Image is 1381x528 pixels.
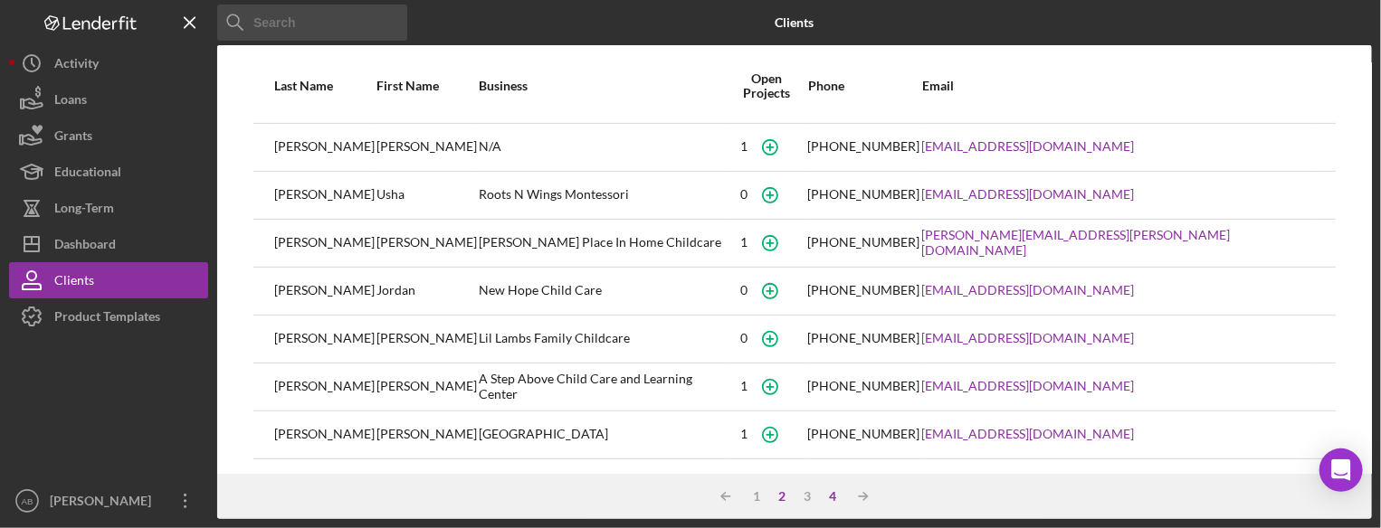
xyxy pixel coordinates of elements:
[9,298,208,335] button: Product Templates
[54,190,114,231] div: Long-Term
[820,489,845,504] div: 4
[376,269,477,314] div: Jordan
[274,79,375,93] div: Last Name
[479,125,726,170] div: N/A
[45,483,163,523] div: [PERSON_NAME]
[9,118,208,154] button: Grants
[808,331,920,345] div: [PHONE_NUMBER]
[54,118,92,158] div: Grants
[922,228,1315,257] a: [PERSON_NAME][EMAIL_ADDRESS][PERSON_NAME][DOMAIN_NAME]
[274,316,375,362] div: [PERSON_NAME]
[740,283,748,297] div: 0
[808,427,920,441] div: [PHONE_NUMBER]
[54,298,160,339] div: Product Templates
[376,79,477,93] div: First Name
[274,364,375,410] div: [PERSON_NAME]
[9,154,208,190] button: Educational
[274,412,375,457] div: [PERSON_NAME]
[808,379,920,393] div: [PHONE_NUMBER]
[274,221,375,266] div: [PERSON_NAME]
[775,15,814,30] b: Clients
[922,283,1135,297] a: [EMAIL_ADDRESS][DOMAIN_NAME]
[9,45,208,81] button: Activity
[479,221,726,266] div: [PERSON_NAME] Place In Home Childcare
[740,331,748,345] div: 0
[740,235,748,250] div: 1
[740,139,748,154] div: 1
[728,71,806,100] div: Open Projects
[217,5,407,41] input: Search
[54,154,121,194] div: Educational
[808,139,920,154] div: [PHONE_NUMBER]
[479,79,726,93] div: Business
[922,139,1135,154] a: [EMAIL_ADDRESS][DOMAIN_NAME]
[54,81,87,122] div: Loans
[54,262,94,303] div: Clients
[479,412,726,457] div: [GEOGRAPHIC_DATA]
[808,283,920,297] div: [PHONE_NUMBER]
[54,45,99,86] div: Activity
[376,412,477,457] div: [PERSON_NAME]
[274,269,375,314] div: [PERSON_NAME]
[22,496,33,506] text: AB
[922,427,1135,441] a: [EMAIL_ADDRESS][DOMAIN_NAME]
[922,331,1135,345] a: [EMAIL_ADDRESS][DOMAIN_NAME]
[479,173,726,218] div: Roots N Wings Montessori
[9,81,208,118] button: Loans
[9,483,208,519] button: AB[PERSON_NAME]
[1319,448,1363,492] div: Open Intercom Messenger
[9,226,208,262] button: Dashboard
[376,364,477,410] div: [PERSON_NAME]
[479,364,726,410] div: A Step Above Child Care and Learning Center
[479,316,726,362] div: Lil Lambs Family Childcare
[274,173,375,218] div: [PERSON_NAME]
[744,489,769,504] div: 1
[808,235,920,250] div: [PHONE_NUMBER]
[376,125,477,170] div: [PERSON_NAME]
[740,379,748,393] div: 1
[795,489,820,504] div: 3
[740,427,748,441] div: 1
[740,187,748,202] div: 0
[54,226,116,267] div: Dashboard
[769,489,795,504] div: 2
[376,221,477,266] div: [PERSON_NAME]
[808,79,920,93] div: Phone
[808,187,920,202] div: [PHONE_NUMBER]
[274,125,375,170] div: [PERSON_NAME]
[922,79,1315,93] div: Email
[922,379,1135,393] a: [EMAIL_ADDRESS][DOMAIN_NAME]
[376,316,477,362] div: [PERSON_NAME]
[9,190,208,226] button: Long-Term
[376,173,477,218] div: Usha
[922,187,1135,202] a: [EMAIL_ADDRESS][DOMAIN_NAME]
[9,262,208,298] button: Clients
[479,269,726,314] div: New Hope Child Care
